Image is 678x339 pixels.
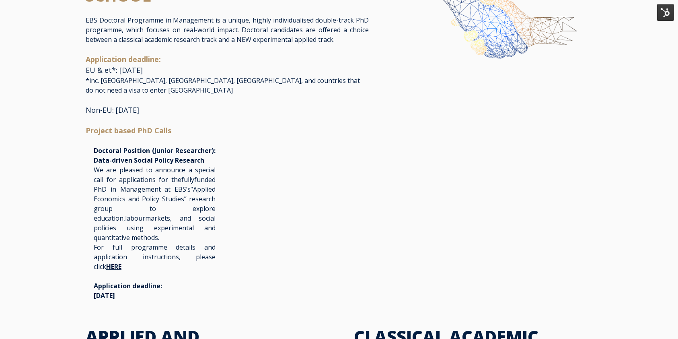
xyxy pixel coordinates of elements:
[94,165,216,184] span: We are pleased to announce a special call for applications for the
[194,175,197,184] span: f
[106,262,121,271] a: HERE
[158,233,159,242] span: .
[94,243,216,271] span: For full programme details and application instructions, please click
[94,214,216,242] span: markets, and social policies using experimental and quantitative methods
[94,146,216,165] span: Doctoral Position (Junior Researcher): Data-driven Social Policy Research
[188,175,194,184] span: lly
[86,65,143,75] span: EU & et*: [DATE]
[657,4,674,21] img: HubSpot Tools Menu Toggle
[86,76,360,95] span: *inc. [GEOGRAPHIC_DATA], [GEOGRAPHIC_DATA], [GEOGRAPHIC_DATA], and countries that do not need a v...
[86,54,161,64] span: Application deadline:
[94,291,115,300] span: [DATE]
[125,214,145,223] span: labour
[86,15,369,44] p: EBS Doctoral Programme in Management is a unique, highly individualised double-track PhD programm...
[86,105,139,115] span: Non-EU: [DATE]
[94,281,162,290] span: Application deadline:
[186,185,191,194] span: ’s
[181,175,188,184] span: fu
[86,126,171,135] span: Project based PhD Calls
